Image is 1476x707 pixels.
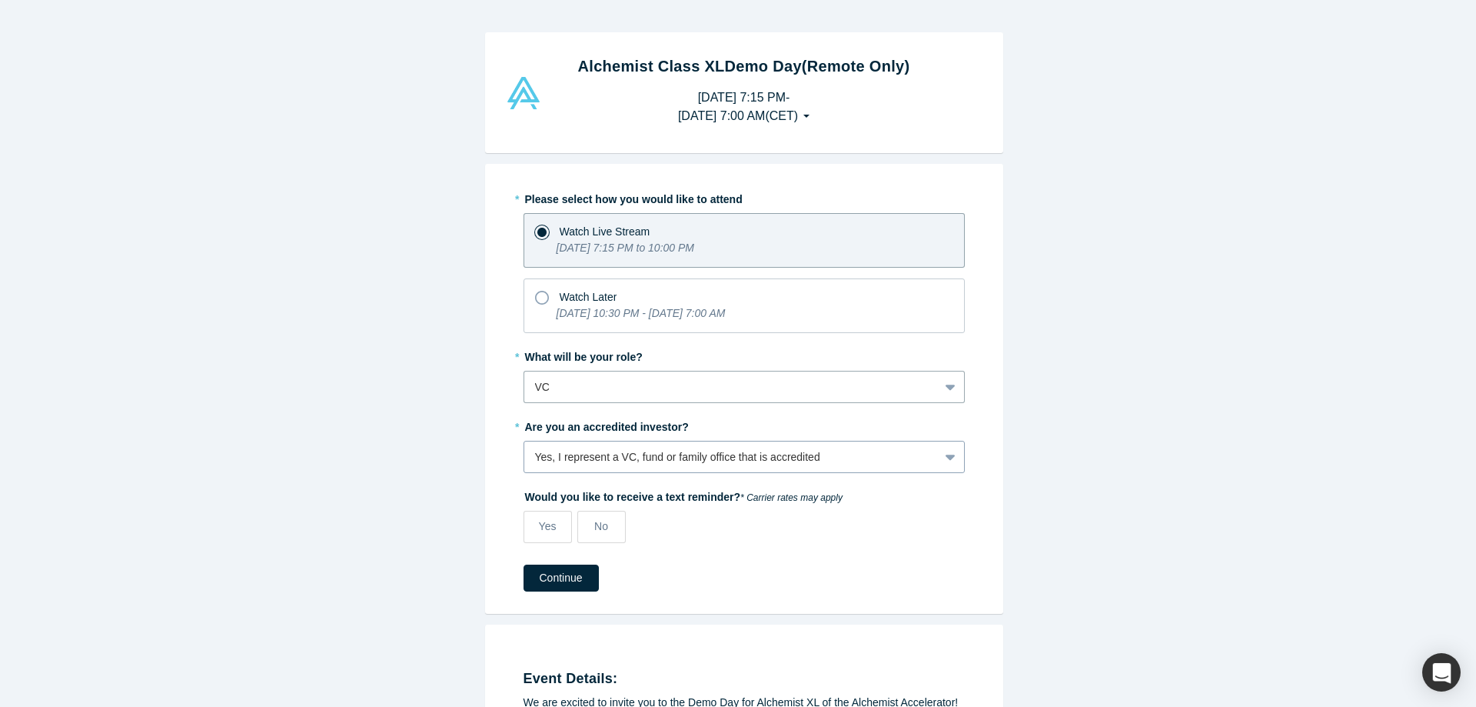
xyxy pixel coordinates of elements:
label: Are you an accredited investor? [524,414,965,435]
span: No [594,520,608,532]
label: Would you like to receive a text reminder? [524,484,965,505]
label: Please select how you would like to attend [524,186,965,208]
img: Alchemist Vault Logo [505,77,542,109]
span: Watch Later [560,291,617,303]
span: Yes [539,520,557,532]
span: Watch Live Stream [560,225,650,238]
label: What will be your role? [524,344,965,365]
em: * Carrier rates may apply [740,492,843,503]
button: [DATE] 7:15 PM-[DATE] 7:00 AM(CET) [662,83,826,131]
i: [DATE] 10:30 PM - [DATE] 7:00 AM [557,307,726,319]
div: Yes, I represent a VC, fund or family office that is accredited [535,449,928,465]
strong: Event Details: [524,671,618,686]
strong: Alchemist Class XL Demo Day (Remote Only) [578,58,910,75]
button: Continue [524,565,599,592]
i: [DATE] 7:15 PM to 10:00 PM [557,242,694,254]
